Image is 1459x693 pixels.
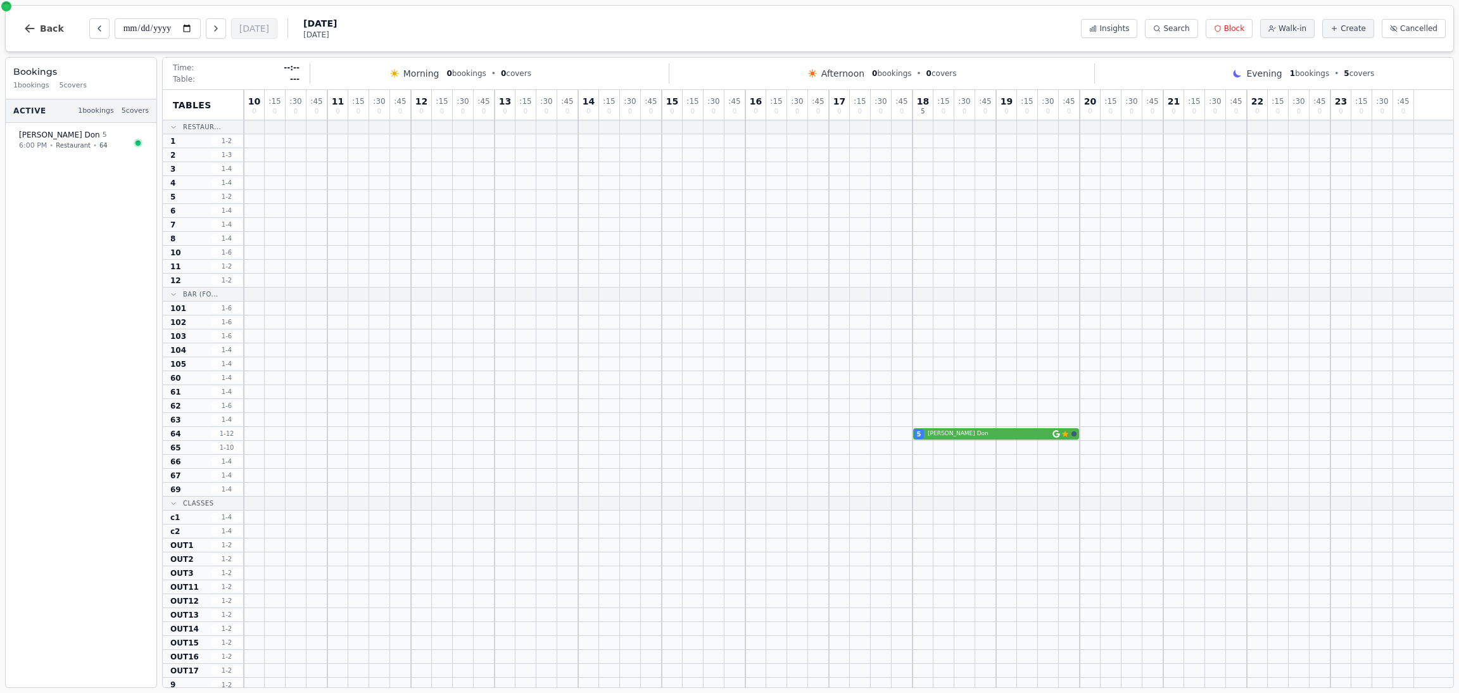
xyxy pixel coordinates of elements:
span: 22 [1251,97,1263,106]
span: : 45 [1313,98,1325,105]
span: 0 [1297,108,1301,115]
span: 0 [1151,108,1154,115]
span: Back [40,24,64,33]
span: • [491,68,496,79]
span: 0 [1276,108,1280,115]
span: 0 [1130,108,1134,115]
span: 0 [649,108,653,115]
span: 0 [670,108,674,115]
span: : 15 [603,98,615,105]
span: Walk-in [1279,23,1306,34]
span: 1 - 2 [212,276,242,285]
span: --:-- [284,63,300,73]
span: 0 [900,108,904,115]
span: : 15 [937,98,949,105]
span: : 45 [812,98,824,105]
span: : 45 [561,98,573,105]
span: 0 [461,108,465,115]
span: 0 [1234,108,1238,115]
span: OUT3 [170,568,193,578]
span: Morning [403,67,439,80]
span: • [49,141,53,150]
span: 1 - 2 [212,262,242,271]
span: : 45 [1063,98,1075,105]
span: 1 - 6 [212,248,242,257]
span: 6:00 PM [19,141,47,151]
span: : 30 [1125,98,1137,105]
span: 1 - 4 [212,220,242,229]
span: Cancelled [1400,23,1437,34]
span: 0 [1025,108,1029,115]
span: 0 [754,108,757,115]
span: 18 [917,97,929,106]
span: • [1334,68,1339,79]
span: 0 [1172,108,1175,115]
span: 1 - 2 [212,582,242,592]
span: bookings [1290,68,1329,79]
span: 65 [170,443,181,453]
span: 1 - 10 [212,443,242,452]
span: : 30 [1209,98,1221,105]
span: : 15 [686,98,698,105]
span: : 30 [875,98,887,105]
span: 1 - 2 [212,652,242,661]
span: 69 [170,485,181,495]
span: 0 [273,108,277,115]
span: 0 [1255,108,1259,115]
span: Bar (Fo... [183,289,218,299]
span: : 45 [1230,98,1242,105]
span: 1 - 2 [212,568,242,578]
span: 0 [586,108,590,115]
span: 0 [963,108,966,115]
span: 0 [1401,108,1405,115]
span: 0 [315,108,319,115]
span: 19 [1001,97,1013,106]
span: : 15 [436,98,448,105]
span: 0 [733,108,736,115]
span: 1 - 4 [212,387,242,397]
span: 5 covers [122,106,149,117]
span: Afternoon [821,67,864,80]
span: : 15 [1355,98,1367,105]
span: : 15 [1104,98,1116,105]
span: 1 - 4 [212,206,242,215]
span: 1 - 4 [212,512,242,522]
span: Tables [173,99,212,111]
span: 1 - 2 [212,554,242,564]
span: : 15 [1272,98,1284,105]
span: covers [1344,68,1374,79]
span: 1 - 3 [212,150,242,160]
span: 1 - 4 [212,345,242,355]
span: OUT11 [170,582,199,592]
span: 0 [691,108,695,115]
span: 6 [170,206,175,216]
span: OUT14 [170,624,199,634]
span: 1 - 4 [212,415,242,424]
span: bookings [872,68,911,79]
span: 0 [294,108,298,115]
span: Active [13,106,46,116]
span: [PERSON_NAME] Don [19,130,100,140]
span: : 30 [373,98,385,105]
span: : 15 [1188,98,1200,105]
span: Classes [183,499,214,508]
span: Restaurant [56,141,91,150]
span: 0 [1004,108,1008,115]
span: 1 - 2 [212,136,242,146]
span: 61 [170,387,181,397]
span: 21 [1168,97,1180,106]
span: 104 [170,345,186,355]
span: 1 - 4 [212,178,242,188]
span: 0 [1380,108,1384,115]
span: 7 [170,220,175,230]
span: OUT17 [170,666,199,676]
span: 10 [170,248,181,258]
span: : 45 [1397,98,1409,105]
span: 1 - 4 [212,373,242,383]
span: 1 - 4 [212,485,242,494]
span: 14 [583,97,595,106]
span: 12 [415,97,427,106]
span: OUT15 [170,638,199,648]
span: 20 [1084,97,1096,106]
span: 1 - 4 [212,457,242,466]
